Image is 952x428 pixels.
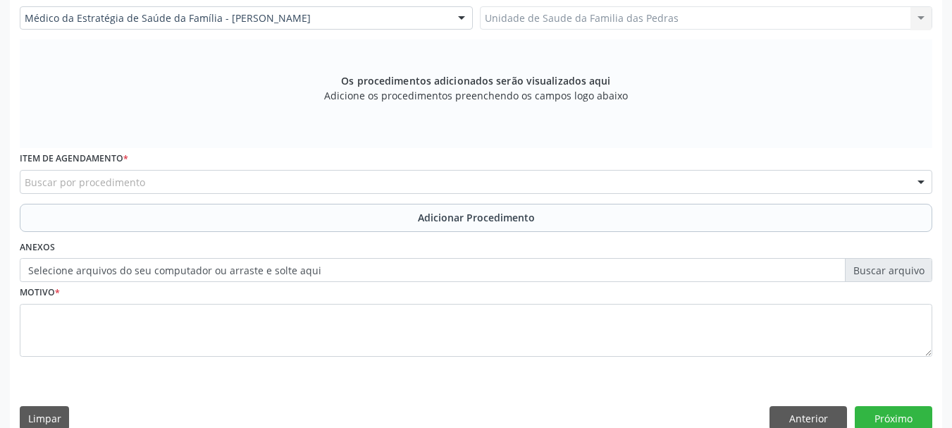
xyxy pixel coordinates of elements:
[20,282,60,304] label: Motivo
[341,73,610,88] span: Os procedimentos adicionados serão visualizados aqui
[324,88,628,103] span: Adicione os procedimentos preenchendo os campos logo abaixo
[20,237,55,259] label: Anexos
[20,148,128,170] label: Item de agendamento
[20,204,932,232] button: Adicionar Procedimento
[25,11,444,25] span: Médico da Estratégia de Saúde da Família - [PERSON_NAME]
[25,175,145,190] span: Buscar por procedimento
[418,210,535,225] span: Adicionar Procedimento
